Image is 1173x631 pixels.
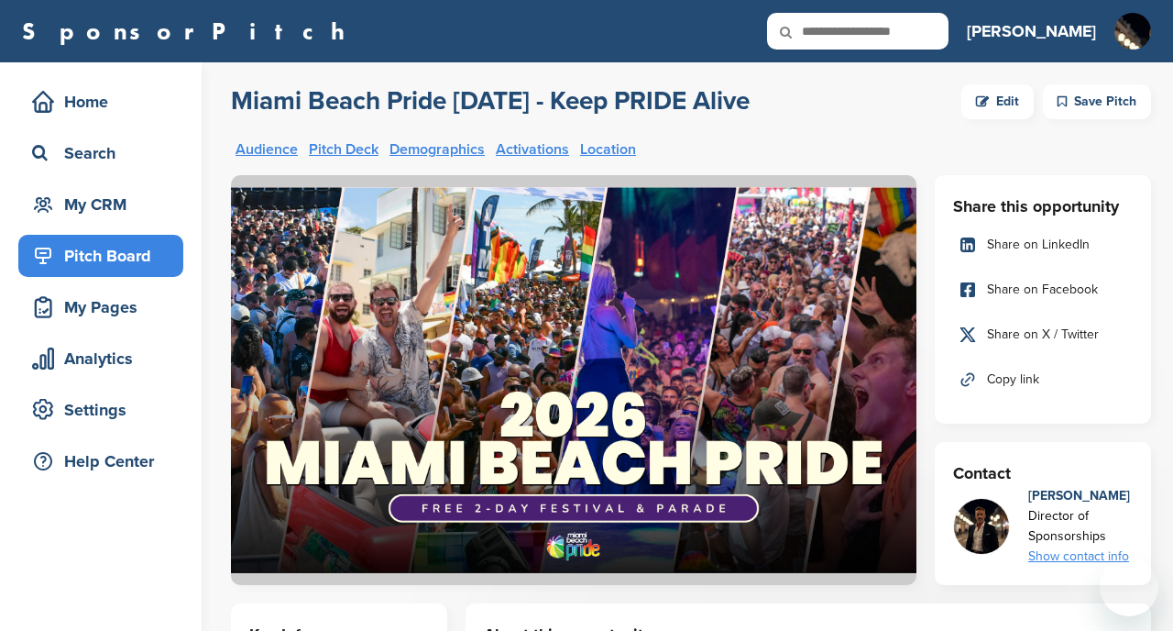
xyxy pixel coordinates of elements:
div: Help Center [27,445,183,478]
a: Share on X / Twitter [953,315,1133,354]
div: Show contact info [1028,547,1133,567]
a: Location [580,142,636,157]
span: Share on X / Twitter [987,325,1099,345]
h3: Share this opportunity [953,194,1133,219]
a: Demographics [389,142,485,157]
a: Search [18,132,183,174]
a: Home [18,81,183,123]
a: My Pages [18,286,183,328]
div: Director of Sponsorships [1028,506,1133,547]
a: Help Center [18,440,183,482]
h3: [PERSON_NAME] [967,18,1096,44]
span: Share on LinkedIn [987,235,1090,255]
a: Edit [961,84,1034,119]
div: Pitch Board [27,239,183,272]
iframe: Button to launch messaging window [1100,558,1158,616]
div: Save Pitch [1043,84,1151,119]
a: SponsorPitch [22,19,356,43]
a: Share on Facebook [953,271,1133,309]
span: Share on Facebook [987,280,1098,300]
h2: Miami Beach Pride [DATE] - Keep PRIDE Alive [231,84,750,117]
a: Pitch Deck [309,142,378,157]
a: Activations [496,142,569,157]
div: My Pages [27,291,183,324]
span: Copy link [987,370,1039,390]
div: [PERSON_NAME] [1028,486,1133,506]
a: Share on LinkedIn [953,226,1133,264]
a: Settings [18,389,183,431]
a: Analytics [18,338,183,380]
a: Pitch Board [18,235,183,277]
a: [PERSON_NAME] [967,11,1096,51]
h3: Contact [953,460,1133,486]
a: Miami Beach Pride [DATE] - Keep PRIDE Alive [231,84,750,119]
div: Settings [27,393,183,426]
div: My CRM [27,188,183,221]
a: Copy link [953,360,1133,399]
a: My CRM [18,183,183,226]
img: Sponsorpitch & [231,175,916,585]
div: Analytics [27,342,183,375]
div: Home [27,85,183,118]
img: 1738701959806 [954,499,1009,554]
div: Search [27,137,183,170]
a: Audience [236,142,298,157]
